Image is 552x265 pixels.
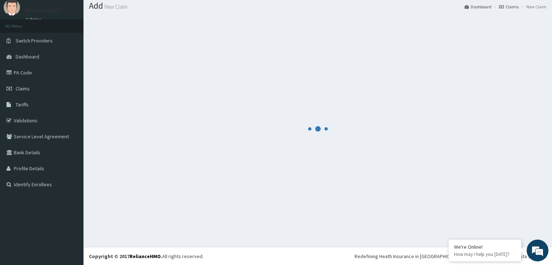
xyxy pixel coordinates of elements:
span: Dashboard [16,53,39,60]
div: Redefining Heath Insurance in [GEOGRAPHIC_DATA] using Telemedicine and Data Science! [355,253,547,260]
a: RelianceHMO [130,253,161,260]
p: Mayors clinic [25,7,61,13]
h1: Add [89,1,547,11]
a: Online [25,17,43,22]
strong: Copyright © 2017 . [89,253,162,260]
a: Claims [499,4,519,10]
div: Minimize live chat window [119,4,136,21]
textarea: Type your message and hit 'Enter' [4,183,138,208]
div: We're Online! [454,244,516,250]
span: Claims [16,85,30,92]
svg: audio-loading [307,118,329,140]
a: Dashboard [465,4,491,10]
span: We're online! [42,84,100,157]
div: Chat with us now [38,41,122,50]
span: Switch Providers [16,37,53,44]
img: d_794563401_company_1708531726252_794563401 [13,36,29,54]
li: New Claim [519,4,547,10]
p: How may I help you today? [454,251,516,257]
small: New Claim [103,4,127,9]
span: Tariffs [16,101,29,108]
